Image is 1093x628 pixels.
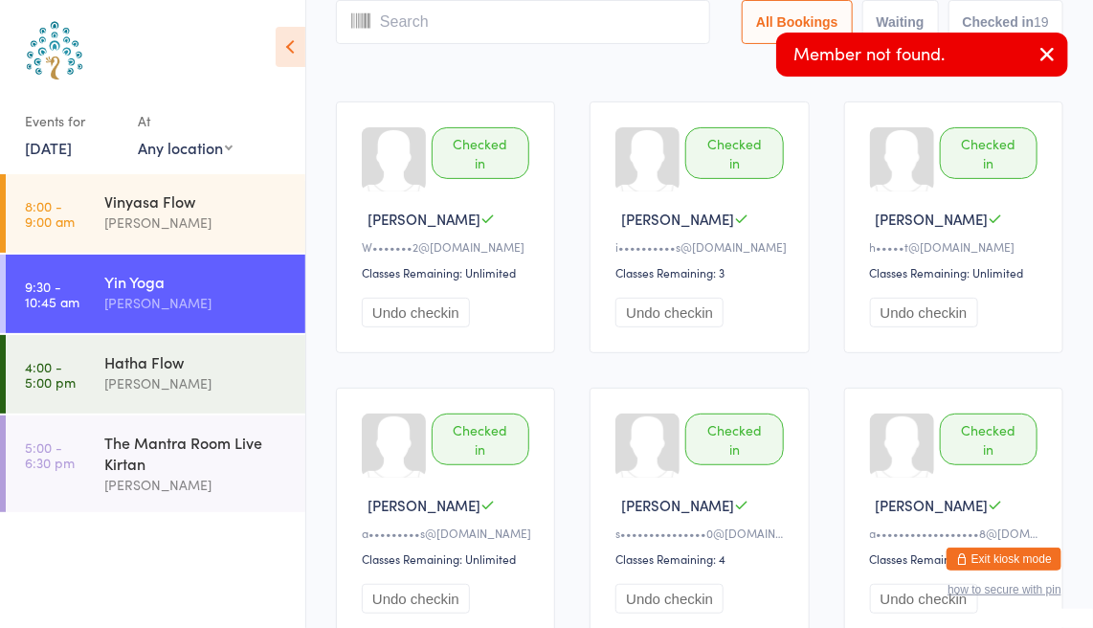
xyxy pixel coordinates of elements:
time: 9:30 - 10:45 am [25,279,79,309]
div: At [138,105,233,137]
button: Undo checkin [870,298,978,327]
img: Australian School of Meditation & Yoga [19,14,91,86]
button: Undo checkin [615,298,724,327]
button: Undo checkin [362,298,470,327]
div: [PERSON_NAME] [104,474,289,496]
span: [PERSON_NAME] [368,209,480,229]
div: Checked in [685,127,783,179]
div: [PERSON_NAME] [104,372,289,394]
div: h•••••t@[DOMAIN_NAME] [870,238,1043,255]
div: The Mantra Room Live Kirtan [104,432,289,474]
button: Undo checkin [615,584,724,614]
button: Undo checkin [870,584,978,614]
a: 5:00 -6:30 pmThe Mantra Room Live Kirtan[PERSON_NAME] [6,415,305,512]
div: s•••••••••••••••0@[DOMAIN_NAME] [615,525,789,541]
span: [PERSON_NAME] [876,209,989,229]
button: Exit kiosk mode [947,548,1061,571]
div: Hatha Flow [104,351,289,372]
div: [PERSON_NAME] [104,292,289,314]
span: [PERSON_NAME] [368,495,480,515]
span: [PERSON_NAME] [621,495,734,515]
div: Vinyasa Flow [104,191,289,212]
div: [PERSON_NAME] [104,212,289,234]
div: Member not found. [776,33,1068,77]
div: Events for [25,105,119,137]
div: Checked in [940,414,1037,465]
div: Classes Remaining: Unlimited [870,264,1043,280]
div: Yin Yoga [104,271,289,292]
div: Classes Remaining: 4 [615,550,789,567]
div: Classes Remaining: 4 [870,550,1043,567]
div: i••••••••••s@[DOMAIN_NAME] [615,238,789,255]
a: 8:00 -9:00 amVinyasa Flow[PERSON_NAME] [6,174,305,253]
time: 4:00 - 5:00 pm [25,359,76,390]
div: Checked in [432,127,529,179]
a: [DATE] [25,137,72,158]
time: 8:00 - 9:00 am [25,198,75,229]
div: W•••••••2@[DOMAIN_NAME] [362,238,535,255]
time: 5:00 - 6:30 pm [25,439,75,470]
button: how to secure with pin [948,583,1061,596]
span: [PERSON_NAME] [621,209,734,229]
div: Classes Remaining: 3 [615,264,789,280]
div: a•••••••••s@[DOMAIN_NAME] [362,525,535,541]
div: a••••••••••••••••••8@[DOMAIN_NAME] [870,525,1043,541]
button: Undo checkin [362,584,470,614]
a: 4:00 -5:00 pmHatha Flow[PERSON_NAME] [6,335,305,414]
div: Checked in [685,414,783,465]
div: 19 [1034,14,1049,30]
a: 9:30 -10:45 amYin Yoga[PERSON_NAME] [6,255,305,333]
div: Checked in [940,127,1037,179]
div: Classes Remaining: Unlimited [362,264,535,280]
div: Checked in [432,414,529,465]
div: Any location [138,137,233,158]
div: Classes Remaining: Unlimited [362,550,535,567]
span: [PERSON_NAME] [876,495,989,515]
